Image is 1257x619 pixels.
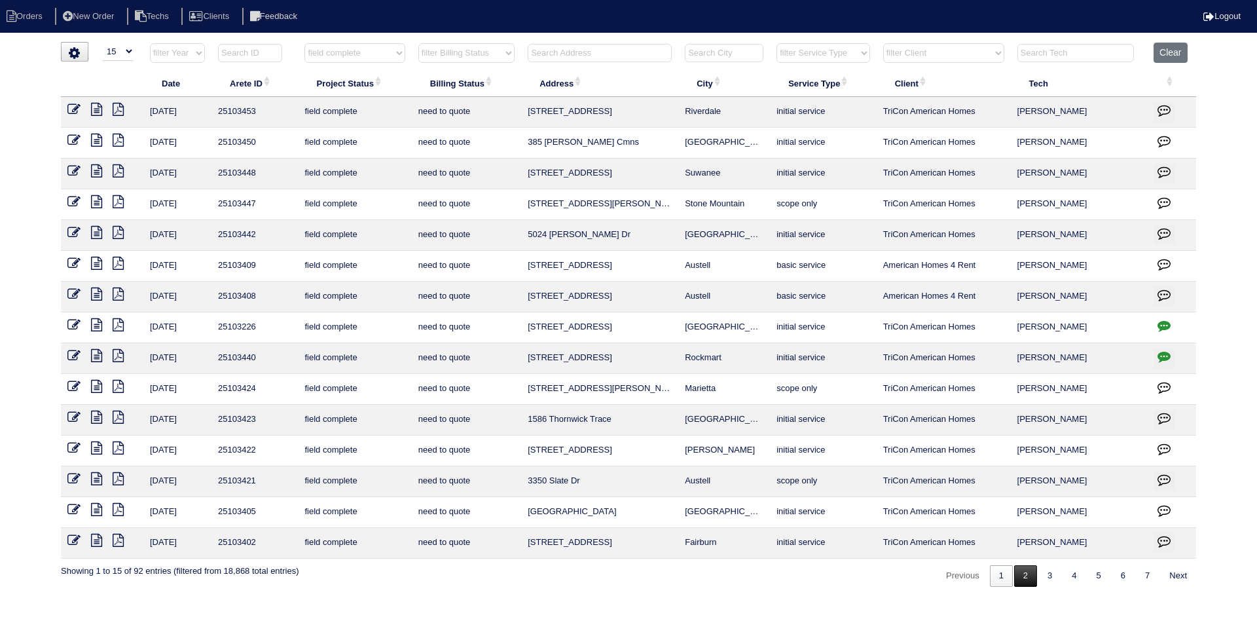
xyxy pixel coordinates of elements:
[143,128,211,159] td: [DATE]
[55,8,124,26] li: New Order
[770,312,876,343] td: initial service
[1011,251,1148,282] td: [PERSON_NAME]
[1011,97,1148,128] td: [PERSON_NAME]
[678,466,770,497] td: Austell
[1160,565,1196,587] a: Next
[678,220,770,251] td: [GEOGRAPHIC_DATA]
[1011,128,1148,159] td: [PERSON_NAME]
[1063,565,1085,587] a: 4
[990,565,1013,587] a: 1
[1011,374,1148,405] td: [PERSON_NAME]
[877,189,1011,220] td: TriCon American Homes
[1136,565,1159,587] a: 7
[1011,312,1148,343] td: [PERSON_NAME]
[877,374,1011,405] td: TriCon American Homes
[521,374,678,405] td: [STREET_ADDRESS][PERSON_NAME]
[1011,159,1148,189] td: [PERSON_NAME]
[770,282,876,312] td: basic service
[877,128,1011,159] td: TriCon American Homes
[1014,565,1037,587] a: 2
[143,282,211,312] td: [DATE]
[1147,69,1196,97] th: : activate to sort column ascending
[770,374,876,405] td: scope only
[521,251,678,282] td: [STREET_ADDRESS]
[521,128,678,159] td: 385 [PERSON_NAME] Cmns
[298,312,411,343] td: field complete
[877,528,1011,559] td: TriCon American Homes
[143,436,211,466] td: [DATE]
[678,343,770,374] td: Rockmart
[412,343,521,374] td: need to quote
[143,159,211,189] td: [DATE]
[61,559,299,577] div: Showing 1 to 15 of 92 entries (filtered from 18,868 total entries)
[143,497,211,528] td: [DATE]
[521,466,678,497] td: 3350 Slate Dr
[877,251,1011,282] td: American Homes 4 Rent
[877,282,1011,312] td: American Homes 4 Rent
[412,282,521,312] td: need to quote
[877,343,1011,374] td: TriCon American Homes
[678,312,770,343] td: [GEOGRAPHIC_DATA]
[412,220,521,251] td: need to quote
[55,11,124,21] a: New Order
[937,565,989,587] a: Previous
[211,374,298,405] td: 25103424
[143,405,211,436] td: [DATE]
[678,97,770,128] td: Riverdale
[143,220,211,251] td: [DATE]
[770,466,876,497] td: scope only
[298,251,411,282] td: field complete
[521,69,678,97] th: Address: activate to sort column ascending
[770,497,876,528] td: initial service
[678,405,770,436] td: [GEOGRAPHIC_DATA]
[298,405,411,436] td: field complete
[678,251,770,282] td: Austell
[298,159,411,189] td: field complete
[298,436,411,466] td: field complete
[211,466,298,497] td: 25103421
[678,436,770,466] td: [PERSON_NAME]
[211,220,298,251] td: 25103442
[770,251,876,282] td: basic service
[877,69,1011,97] th: Client: activate to sort column ascending
[770,97,876,128] td: initial service
[770,528,876,559] td: initial service
[1011,220,1148,251] td: [PERSON_NAME]
[143,466,211,497] td: [DATE]
[521,282,678,312] td: [STREET_ADDRESS]
[143,312,211,343] td: [DATE]
[298,343,411,374] td: field complete
[211,312,298,343] td: 25103226
[521,343,678,374] td: [STREET_ADDRESS]
[412,374,521,405] td: need to quote
[298,374,411,405] td: field complete
[143,69,211,97] th: Date
[678,528,770,559] td: Fairburn
[211,343,298,374] td: 25103440
[1203,11,1241,21] a: Logout
[770,189,876,220] td: scope only
[1112,565,1135,587] a: 6
[211,282,298,312] td: 25103408
[127,8,179,26] li: Techs
[528,44,672,62] input: Search Address
[181,11,240,21] a: Clients
[298,189,411,220] td: field complete
[412,189,521,220] td: need to quote
[127,11,179,21] a: Techs
[770,159,876,189] td: initial service
[1017,44,1134,62] input: Search Tech
[877,220,1011,251] td: TriCon American Homes
[298,466,411,497] td: field complete
[1011,466,1148,497] td: [PERSON_NAME]
[877,159,1011,189] td: TriCon American Homes
[770,343,876,374] td: initial service
[298,69,411,97] th: Project Status: activate to sort column ascending
[877,97,1011,128] td: TriCon American Homes
[298,220,411,251] td: field complete
[521,528,678,559] td: [STREET_ADDRESS]
[143,189,211,220] td: [DATE]
[1011,497,1148,528] td: [PERSON_NAME]
[521,159,678,189] td: [STREET_ADDRESS]
[1087,565,1110,587] a: 5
